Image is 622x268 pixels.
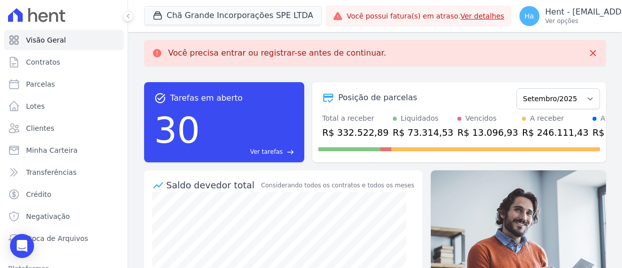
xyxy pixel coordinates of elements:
a: Clientes [4,118,124,138]
div: Posição de parcelas [338,92,417,104]
div: Total a receber [322,113,389,124]
span: Negativação [26,211,70,221]
div: 30 [154,104,200,156]
div: A receber [530,113,564,124]
div: Liquidados [401,113,439,124]
span: Crédito [26,189,52,199]
a: Lotes [4,96,124,116]
span: Minha Carteira [26,145,78,155]
span: east [287,148,294,156]
a: Negativação [4,206,124,226]
a: Visão Geral [4,30,124,50]
a: Ver tarefas east [204,147,294,156]
div: Saldo devedor total [166,178,259,192]
a: Transferências [4,162,124,182]
div: R$ 73.314,53 [393,126,453,139]
button: Chã Grande Incorporações SPE LTDA [144,6,322,25]
span: Ha [524,13,534,20]
a: Ver detalhes [460,12,504,20]
span: Contratos [26,57,60,67]
span: Troca de Arquivos [26,233,88,243]
a: Minha Carteira [4,140,124,160]
span: Ver tarefas [250,147,283,156]
a: Parcelas [4,74,124,94]
div: R$ 246.111,43 [522,126,588,139]
div: Vencidos [465,113,496,124]
span: Você possui fatura(s) em atraso. [347,11,504,22]
div: Considerando todos os contratos e todos os meses [261,181,414,190]
a: Troca de Arquivos [4,228,124,248]
span: Transferências [26,167,77,177]
span: Parcelas [26,79,55,89]
span: Visão Geral [26,35,66,45]
p: Você precisa entrar ou registrar-se antes de continuar. [168,48,386,58]
div: R$ 332.522,89 [322,126,389,139]
span: Clientes [26,123,54,133]
a: Contratos [4,52,124,72]
div: R$ 13.096,93 [457,126,518,139]
span: Lotes [26,101,45,111]
a: Crédito [4,184,124,204]
span: Tarefas em aberto [170,92,243,104]
span: task_alt [154,92,166,104]
div: Open Intercom Messenger [10,234,34,258]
